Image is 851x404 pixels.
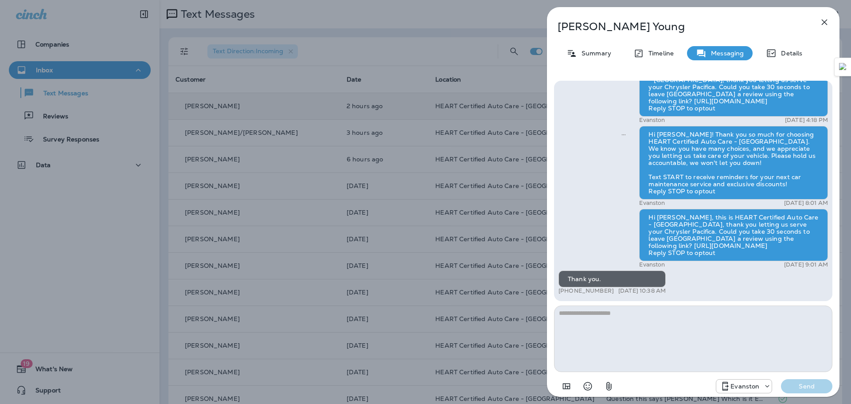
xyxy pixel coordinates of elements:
div: Hi [PERSON_NAME], this is HEART Certified Auto Care - [GEOGRAPHIC_DATA], thank you letting us ser... [639,209,828,261]
p: Details [777,50,802,57]
button: Add in a premade template [558,377,575,395]
button: Select an emoji [579,377,597,395]
p: [DATE] 4:18 PM [785,117,828,124]
span: Sent [621,130,626,138]
p: Messaging [707,50,744,57]
p: Evanston [730,383,759,390]
p: [DATE] 9:01 AM [784,261,828,268]
div: +1 (847) 892-1225 [716,381,772,392]
p: Evanston [639,200,665,207]
div: Hi [PERSON_NAME]! Thank you so much for choosing HEART Certified Auto Care - [GEOGRAPHIC_DATA]. W... [639,126,828,200]
img: Detect Auto [839,63,847,71]
p: Summary [577,50,611,57]
p: Timeline [644,50,674,57]
div: Hi [PERSON_NAME], this is HEART Certified Auto Care - [GEOGRAPHIC_DATA], thank you letting us ser... [639,64,828,117]
p: [DATE] 8:01 AM [784,200,828,207]
p: [PHONE_NUMBER] [558,287,614,294]
p: [PERSON_NAME] Young [558,20,800,33]
p: [DATE] 10:38 AM [618,287,666,294]
div: Thank you. [558,271,666,287]
p: Evanston [639,261,665,268]
p: Evanston [639,117,665,124]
